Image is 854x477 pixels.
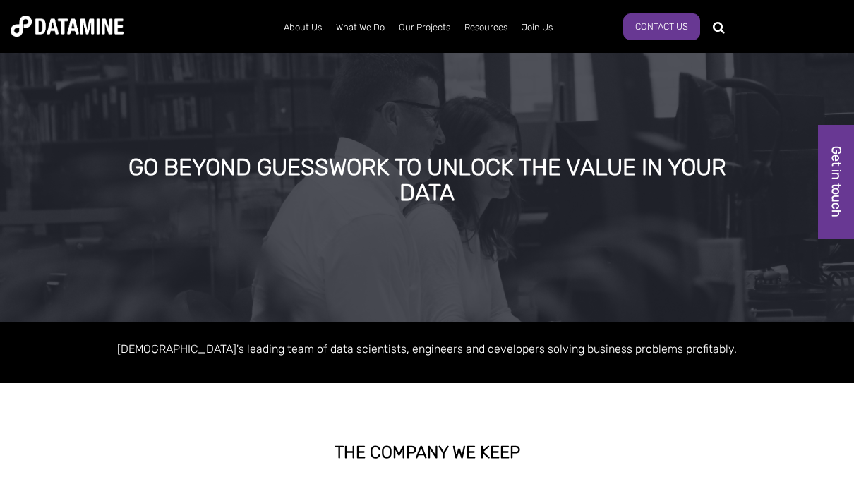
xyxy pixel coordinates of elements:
[277,9,329,46] a: About Us
[515,9,560,46] a: Join Us
[457,9,515,46] a: Resources
[392,9,457,46] a: Our Projects
[104,155,751,205] div: GO BEYOND GUESSWORK TO UNLOCK THE VALUE IN YOUR DATA
[11,16,124,37] img: Datamine
[335,442,520,462] strong: THE COMPANY WE KEEP
[623,13,700,40] a: Contact Us
[25,339,829,358] p: [DEMOGRAPHIC_DATA]'s leading team of data scientists, engineers and developers solving business p...
[818,125,854,238] a: Get in touch
[329,9,392,46] a: What We Do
